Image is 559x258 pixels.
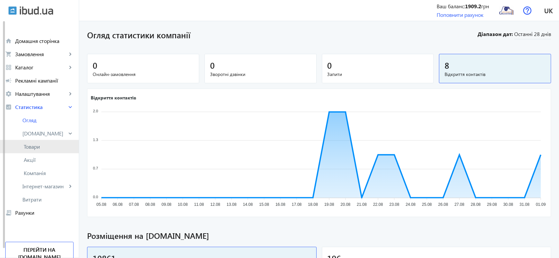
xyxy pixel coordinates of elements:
[465,3,481,10] b: 1909.2
[327,60,332,71] span: 0
[15,77,74,84] span: Рекламні кампанії
[341,202,351,207] tspan: 20.08
[5,104,12,110] mat-icon: analytics
[275,202,285,207] tspan: 16.08
[91,94,136,101] text: Відкриття контактів
[519,202,529,207] tspan: 31.08
[22,117,74,124] span: Огляд
[15,209,74,216] span: Рахунки
[437,3,489,10] div: Ваш баланс: грн
[194,202,204,207] tspan: 11.08
[15,91,67,97] span: Налаштування
[499,3,514,18] img: 2922864917e8fa114e8318916169156-54970c1fb5.png
[20,6,53,15] img: ibud_text.svg
[544,6,553,15] span: uk
[145,202,155,207] tspan: 08.08
[373,202,383,207] tspan: 22.08
[67,51,74,57] mat-icon: keyboard_arrow_right
[67,183,74,190] mat-icon: keyboard_arrow_right
[8,6,17,15] img: ibud.svg
[67,130,74,137] mat-icon: keyboard_arrow_right
[96,202,106,207] tspan: 05.08
[437,11,483,18] a: Поповнити рахунок
[210,71,311,78] span: Зворотні дзвінки
[162,202,171,207] tspan: 09.08
[292,202,302,207] tspan: 17.08
[93,109,98,113] tspan: 2.0
[406,202,416,207] tspan: 24.08
[15,38,74,44] span: Домашня сторінка
[5,209,12,216] mat-icon: receipt_long
[471,202,481,207] tspan: 28.08
[389,202,399,207] tspan: 23.08
[15,51,67,57] span: Замовлення
[22,183,67,190] span: Інтернет-магазин
[22,196,74,203] span: Витрати
[477,30,513,38] b: Діапазон дат:
[24,143,74,150] span: Товари
[5,51,12,57] mat-icon: shopping_cart
[227,202,236,207] tspan: 13.08
[438,202,448,207] tspan: 26.08
[87,29,477,41] h1: Огляд статистики компанії
[324,202,334,207] tspan: 19.08
[308,202,318,207] tspan: 18.08
[445,60,449,71] span: 8
[24,157,74,163] span: Акції
[93,166,98,170] tspan: 0.7
[93,195,98,199] tspan: 0.0
[67,64,74,71] mat-icon: keyboard_arrow_right
[422,202,432,207] tspan: 25.08
[5,64,12,71] mat-icon: grid_view
[445,71,545,78] span: Відкриття контактів
[259,202,269,207] tspan: 15.08
[15,104,67,110] span: Статистика
[5,91,12,97] mat-icon: settings
[93,60,97,71] span: 0
[243,202,253,207] tspan: 14.08
[15,64,67,71] span: Каталог
[454,202,464,207] tspan: 27.08
[503,202,513,207] tspan: 30.08
[87,230,551,241] span: Розміщення на [DOMAIN_NAME]
[5,77,12,84] mat-icon: campaign
[210,202,220,207] tspan: 12.08
[327,71,428,78] span: Запити
[523,6,532,15] img: help.svg
[67,91,74,97] mat-icon: keyboard_arrow_right
[24,170,74,176] span: Компанія
[129,202,139,207] tspan: 07.08
[210,60,215,71] span: 0
[357,202,367,207] tspan: 21.08
[178,202,188,207] tspan: 10.08
[22,130,67,137] span: [DOMAIN_NAME]
[67,104,74,110] mat-icon: keyboard_arrow_right
[113,202,123,207] tspan: 06.08
[514,30,551,39] span: Останні 28 днів
[536,202,546,207] tspan: 01.09
[93,71,194,78] span: Онлайн-замовлення
[487,202,497,207] tspan: 29.08
[5,38,12,44] mat-icon: home
[93,137,98,141] tspan: 1.3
